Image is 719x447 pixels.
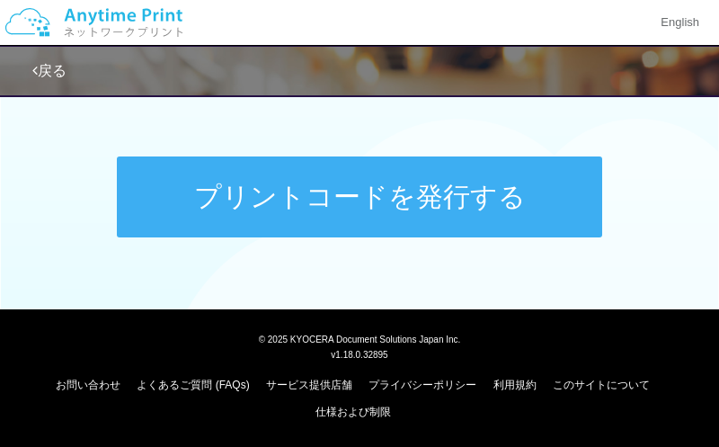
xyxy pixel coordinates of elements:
a: プライバシーポリシー [368,379,476,391]
a: 戻る [32,63,67,78]
a: このサイトについて [553,379,650,391]
a: お問い合わせ [56,379,120,391]
a: 利用規約 [493,379,537,391]
a: 仕様および制限 [315,406,391,418]
a: よくあるご質問 (FAQs) [137,379,249,391]
span: © 2025 KYOCERA Document Solutions Japan Inc. [259,333,461,344]
a: サービス提供店舗 [266,379,352,391]
button: プリントコードを発行する [117,156,602,237]
span: v1.18.0.32895 [331,349,387,360]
